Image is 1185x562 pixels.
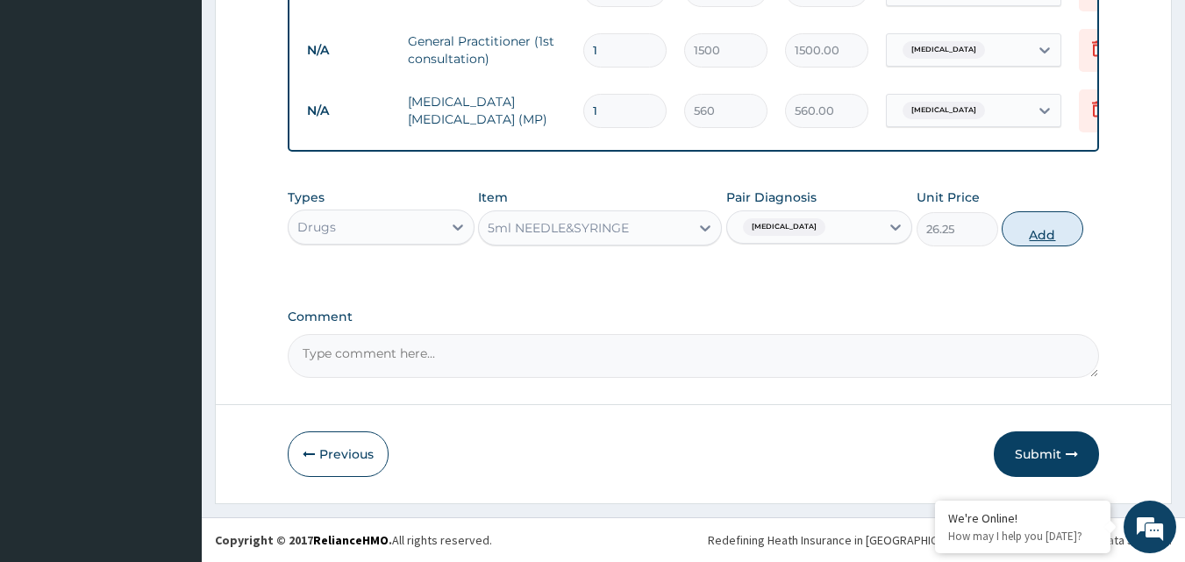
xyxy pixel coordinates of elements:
img: d_794563401_company_1708531726252_794563401 [32,88,71,132]
button: Previous [288,431,389,477]
span: We're online! [102,169,242,346]
div: Chat with us now [91,98,295,121]
label: Item [478,189,508,206]
button: Submit [994,431,1099,477]
td: N/A [298,95,399,127]
div: We're Online! [948,510,1097,526]
div: 5ml NEEDLE&SYRINGE [488,219,629,237]
span: [MEDICAL_DATA] [743,218,825,236]
td: [MEDICAL_DATA] [MEDICAL_DATA] (MP) [399,84,575,137]
div: Redefining Heath Insurance in [GEOGRAPHIC_DATA] using Telemedicine and Data Science! [708,531,1172,549]
p: How may I help you today? [948,529,1097,544]
span: [MEDICAL_DATA] [903,41,985,59]
a: RelianceHMO [313,532,389,548]
div: Drugs [297,218,336,236]
footer: All rights reserved. [202,517,1185,562]
textarea: Type your message and hit 'Enter' [9,375,334,437]
label: Unit Price [917,189,980,206]
td: General Practitioner (1st consultation) [399,24,575,76]
span: [MEDICAL_DATA] [903,102,985,119]
label: Comment [288,309,1100,324]
strong: Copyright © 2017 . [215,532,392,548]
div: Minimize live chat window [288,9,330,51]
td: N/A [298,34,399,67]
label: Pair Diagnosis [726,189,817,206]
button: Add [1002,211,1083,246]
label: Types [288,190,325,205]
